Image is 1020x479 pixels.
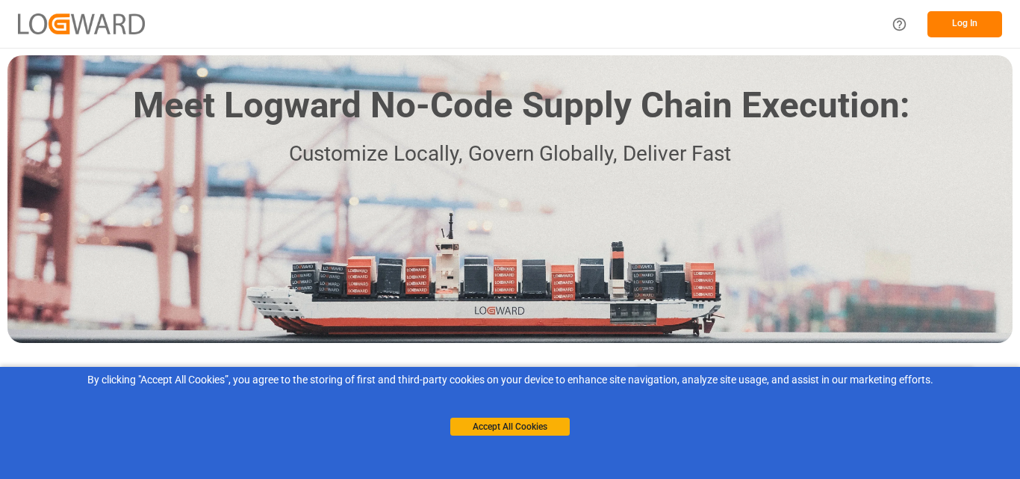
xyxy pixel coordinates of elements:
button: Accept All Cookies [450,418,570,436]
button: Help Center [883,7,916,41]
button: Log In [927,11,1002,37]
h1: Meet Logward No-Code Supply Chain Execution: [133,79,909,132]
p: Customize Locally, Govern Globally, Deliver Fast [111,137,909,171]
div: By clicking "Accept All Cookies”, you agree to the storing of first and third-party cookies on yo... [10,372,1010,388]
img: Logward_new_orange.png [18,13,145,34]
